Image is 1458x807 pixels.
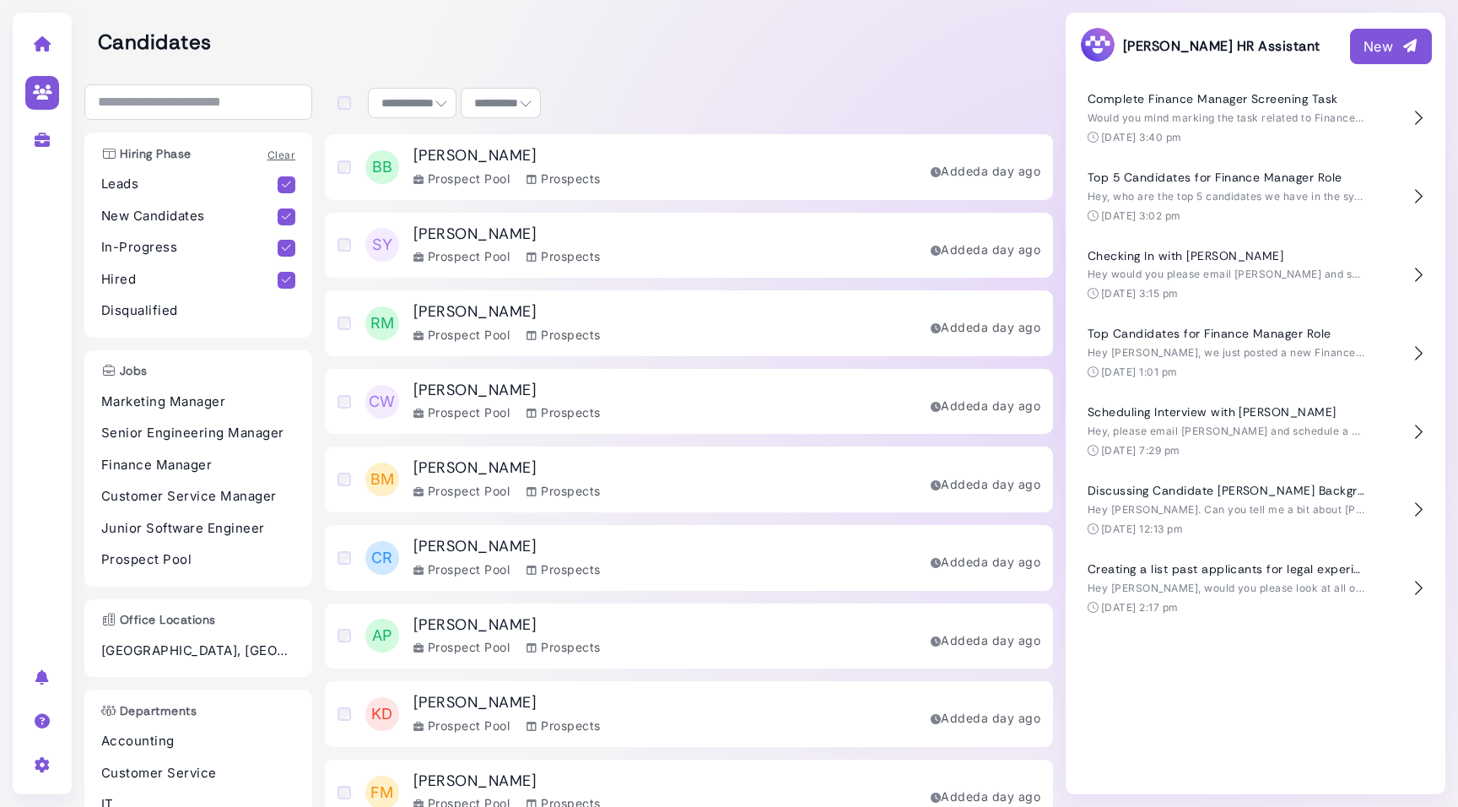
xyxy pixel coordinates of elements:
time: Sep 10, 2025 [981,789,1040,804]
time: Sep 10, 2025 [981,398,1040,413]
p: Hired [101,270,278,290]
time: [DATE] 7:29 pm [1101,444,1180,457]
h4: Discussing Candidate [PERSON_NAME] Background [1088,484,1366,498]
h4: Complete Finance Manager Screening Task [1088,92,1366,106]
button: Creating a list past applicants for legal experience Hey [PERSON_NAME], would you please look at ... [1079,550,1432,628]
h3: [PERSON_NAME] [413,694,601,712]
h3: Hiring Phase [93,147,200,161]
div: Added [931,162,1040,180]
time: Sep 10, 2025 [981,164,1040,178]
p: Customer Service [101,764,295,783]
p: Accounting [101,732,295,751]
p: Junior Software Engineer [101,519,295,539]
h3: [PERSON_NAME] [413,772,601,791]
div: Prospect Pool [413,717,510,734]
p: Marketing Manager [101,393,295,412]
span: CW [365,385,399,419]
div: Prospects [526,482,600,500]
div: Added [931,241,1040,258]
div: Prospect Pool [413,638,510,656]
time: Sep 10, 2025 [981,242,1040,257]
span: BM [365,463,399,496]
div: Prospect Pool [413,326,510,344]
div: Prospect Pool [413,561,510,578]
div: Prospects [526,717,600,734]
h3: [PERSON_NAME] [413,538,601,556]
p: Senior Engineering Manager [101,424,295,443]
div: Added [931,553,1040,571]
div: Prospects [526,403,600,421]
div: Added [931,475,1040,493]
button: Complete Finance Manager Screening Task Would you mind marking the task related to Finance Manage... [1079,79,1432,158]
h4: Top Candidates for Finance Manager Role [1088,327,1366,341]
time: Sep 10, 2025 [981,633,1040,647]
h3: [PERSON_NAME] [413,382,601,400]
h4: Checking In with [PERSON_NAME] [1088,249,1366,263]
div: Prospects [526,326,600,344]
span: KD [365,697,399,731]
div: Prospects [526,638,600,656]
div: New [1363,36,1418,57]
span: SY [365,228,399,262]
h3: [PERSON_NAME] [413,616,601,635]
a: Clear [267,149,295,161]
time: Sep 10, 2025 [981,711,1040,725]
div: Prospect Pool [413,170,510,187]
p: Leads [101,175,278,194]
h2: Candidates [98,30,1053,55]
h4: Scheduling Interview with [PERSON_NAME] [1088,405,1366,420]
div: Added [931,318,1040,336]
time: [DATE] 1:01 pm [1101,366,1178,378]
div: Added [931,709,1040,727]
time: [DATE] 12:13 pm [1101,523,1183,535]
h3: [PERSON_NAME] [413,225,601,244]
h4: Top 5 Candidates for Finance Manager Role [1088,171,1366,185]
div: Prospect Pool [413,482,510,500]
button: Discussing Candidate [PERSON_NAME] Background Hey [PERSON_NAME]. Can you tell me a bit about [PER... [1079,471,1432,550]
time: Sep 10, 2025 [981,477,1040,491]
button: Top Candidates for Finance Manager Role Hey [PERSON_NAME], we just posted a new Finance Manager j... [1079,314,1432,393]
p: Prospect Pool [101,550,295,570]
p: Finance Manager [101,456,295,475]
div: Prospect Pool [413,403,510,421]
p: New Candidates [101,207,278,226]
span: AP [365,619,399,653]
h3: [PERSON_NAME] [413,147,601,165]
h3: Jobs [93,364,156,378]
h3: Departments [93,704,205,718]
div: Prospect Pool [413,247,510,265]
div: Prospects [526,561,600,578]
div: Added [931,631,1040,649]
time: [DATE] 3:40 pm [1101,131,1182,144]
button: New [1350,29,1432,64]
span: RM [365,306,399,340]
div: Added [931,788,1040,805]
h4: Creating a list past applicants for legal experience [1088,562,1366,577]
time: Sep 10, 2025 [981,320,1040,334]
time: [DATE] 2:17 pm [1101,601,1179,614]
button: Top 5 Candidates for Finance Manager Role Hey, who are the top 5 candidates we have in the system... [1079,158,1432,236]
button: Scheduling Interview with [PERSON_NAME] Hey, please email [PERSON_NAME] and schedule a 30 min int... [1079,393,1432,471]
p: In-Progress [101,238,278,257]
span: BB [365,150,399,184]
div: Prospects [526,170,600,187]
time: [DATE] 3:15 pm [1101,287,1179,300]
time: Sep 10, 2025 [981,555,1040,569]
h3: [PERSON_NAME] [413,303,601,322]
div: Added [931,397,1040,414]
p: Disqualified [101,301,295,321]
p: Customer Service Manager [101,487,295,506]
h3: [PERSON_NAME] [413,459,601,478]
p: [GEOGRAPHIC_DATA], [GEOGRAPHIC_DATA] [101,642,295,661]
button: Checking In with [PERSON_NAME] Hey would you please email [PERSON_NAME] and see how the weather i... [1079,236,1432,315]
h3: Office Locations [93,613,224,627]
span: CR [365,541,399,575]
div: Prospects [526,247,600,265]
h3: [PERSON_NAME] HR Assistant [1079,26,1320,66]
time: [DATE] 3:02 pm [1101,209,1181,222]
